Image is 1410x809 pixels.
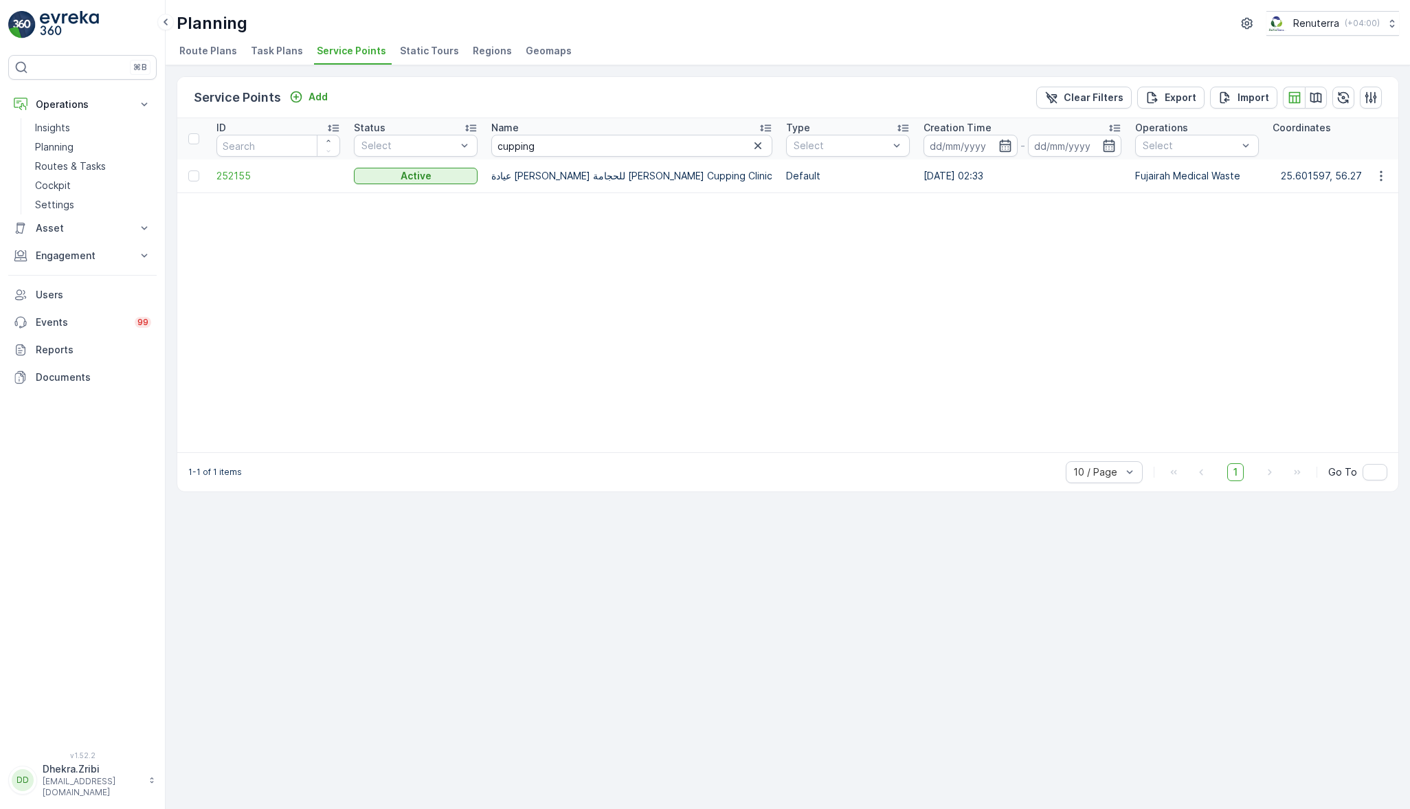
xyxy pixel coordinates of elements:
button: Engagement [8,242,157,269]
p: Status [354,121,385,135]
input: dd/mm/yyyy [1028,135,1122,157]
p: Cockpit [35,179,71,192]
p: Type [786,121,810,135]
p: Import [1238,91,1269,104]
p: Export [1165,91,1196,104]
img: Screenshot_2024-07-26_at_13.33.01.png [1266,16,1288,31]
p: Asset [36,221,129,235]
p: Planning [35,140,74,154]
a: Documents [8,364,157,391]
p: [EMAIL_ADDRESS][DOMAIN_NAME] [43,776,142,798]
span: 1 [1227,463,1244,481]
p: Add [309,90,328,104]
p: 1-1 of 1 items [188,467,242,478]
p: Operations [36,98,129,111]
p: Operations [1135,121,1188,135]
input: Search [491,135,772,157]
p: 25.601597, 56.274223 [1281,169,1384,183]
input: Search [216,135,340,157]
a: Routes & Tasks [30,157,157,176]
p: Engagement [36,249,129,263]
p: Active [401,169,432,183]
button: Active [354,168,478,184]
div: Toggle Row Selected [188,170,199,181]
a: Cockpit [30,176,157,195]
p: Default [786,169,910,183]
a: 252155 [216,169,340,183]
p: Events [36,315,126,329]
p: Service Points [194,88,281,107]
p: Creation Time [924,121,992,135]
p: Insights [35,121,70,135]
td: [DATE] 02:33 [917,159,1128,192]
p: Renuterra [1293,16,1339,30]
button: 25.601597, 56.274223 [1273,165,1409,187]
button: Renuterra(+04:00) [1266,11,1399,36]
p: Select [1143,139,1238,153]
p: Users [36,288,151,302]
p: Reports [36,343,151,357]
p: ID [216,121,226,135]
button: Export [1137,87,1205,109]
span: Static Tours [400,44,459,58]
p: Documents [36,370,151,384]
span: Geomaps [526,44,572,58]
p: Dhekra.Zribi [43,762,142,776]
p: Clear Filters [1064,91,1123,104]
p: Coordinates [1273,121,1331,135]
a: Planning [30,137,157,157]
p: Select [361,139,456,153]
p: Fujairah Medical Waste [1135,169,1259,183]
p: عيادة [PERSON_NAME] للحجامة [PERSON_NAME] Cupping Clinic [491,169,772,183]
img: logo [8,11,36,38]
button: Import [1210,87,1277,109]
p: Settings [35,198,74,212]
span: Service Points [317,44,386,58]
input: dd/mm/yyyy [924,135,1018,157]
a: Reports [8,336,157,364]
img: logo_light-DOdMpM7g.png [40,11,99,38]
button: Operations [8,91,157,118]
button: Clear Filters [1036,87,1132,109]
button: Add [284,89,333,105]
p: Routes & Tasks [35,159,106,173]
p: Planning [177,12,247,34]
a: Settings [30,195,157,214]
a: Insights [30,118,157,137]
p: ⌘B [133,62,147,73]
p: ( +04:00 ) [1345,18,1380,29]
a: Users [8,281,157,309]
p: Name [491,121,519,135]
span: Go To [1328,465,1357,479]
button: Asset [8,214,157,242]
p: - [1020,137,1025,154]
p: 99 [137,317,148,328]
div: DD [12,769,34,791]
span: v 1.52.2 [8,751,157,760]
a: Events99 [8,309,157,336]
button: DDDhekra.Zribi[EMAIL_ADDRESS][DOMAIN_NAME] [8,762,157,798]
span: Task Plans [251,44,303,58]
p: Select [794,139,888,153]
span: Regions [473,44,512,58]
span: Route Plans [179,44,237,58]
